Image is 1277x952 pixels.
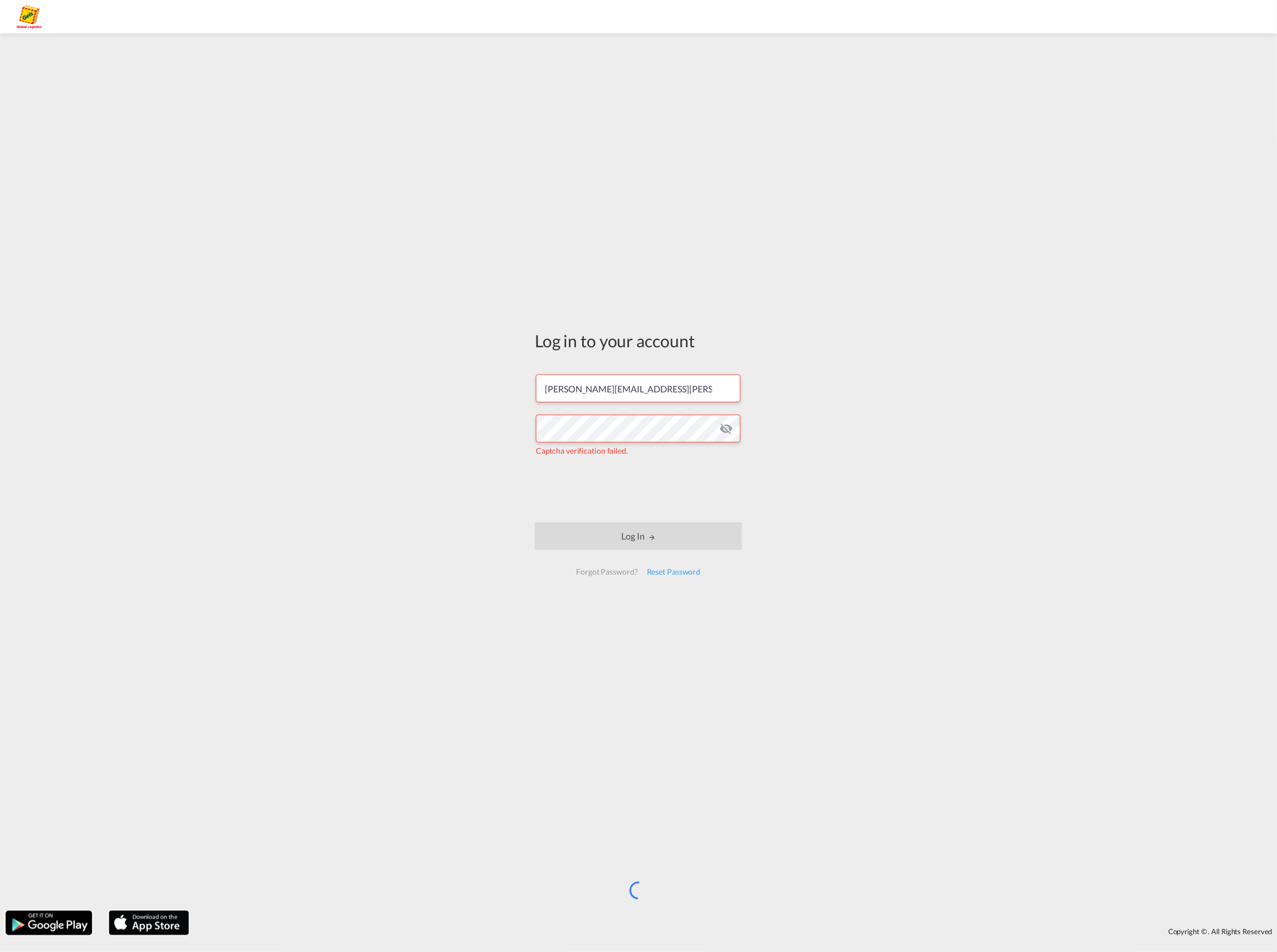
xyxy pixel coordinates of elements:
[554,468,723,511] iframe: reCAPTCHA
[195,922,1277,941] div: Copyright © . All Rights Reserved
[536,375,741,402] input: Enter email/phone number
[535,522,742,550] button: LOGIN
[642,562,705,582] div: Reset Password
[17,4,42,30] img: a2a4a140666c11eeab5485e577415959.png
[108,910,190,936] img: apple.png
[536,446,628,455] span: Captcha verification failed.
[719,422,733,435] md-icon: icon-eye-off
[572,562,642,582] div: Forgot Password?
[535,329,742,352] div: Log in to your account
[4,910,93,936] img: google.png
